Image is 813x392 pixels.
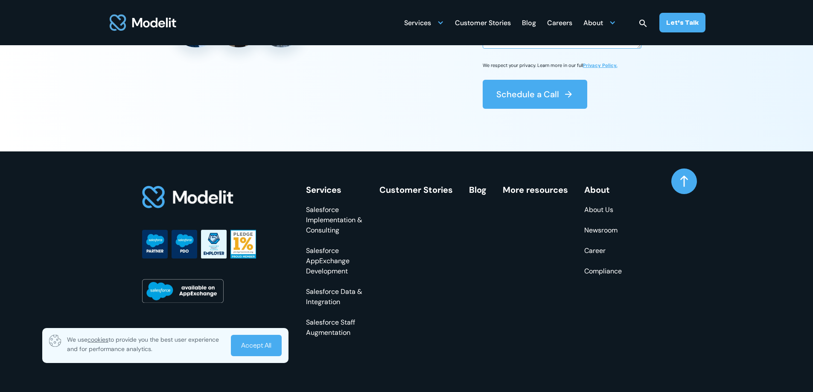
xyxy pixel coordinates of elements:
[306,317,363,338] a: Salesforce Staff Augmentation
[563,89,574,99] img: arrow right
[496,88,559,100] div: Schedule a Call
[584,205,622,215] a: About Us
[142,185,234,209] img: footer logo
[455,15,511,32] div: Customer Stories
[306,205,363,235] a: Salesforce Implementation & Consulting
[583,14,616,31] div: About
[108,9,178,36] img: modelit logo
[404,14,444,31] div: Services
[108,9,178,36] a: home
[379,184,453,195] a: Customer Stories
[483,80,587,109] button: Schedule a Call
[584,225,622,235] a: Newsroom
[67,335,225,354] p: We use to provide you the best user experience and for performance analytics.
[547,14,572,31] a: Careers
[503,184,568,195] a: More resources
[584,185,622,195] div: About
[306,287,363,307] a: Salesforce Data & Integration
[231,335,282,356] a: Accept All
[584,266,622,276] a: Compliance
[659,13,705,32] a: Let’s Talk
[522,14,536,31] a: Blog
[522,15,536,32] div: Blog
[404,15,431,32] div: Services
[87,336,108,343] span: cookies
[584,246,622,256] a: Career
[469,184,487,195] a: Blog
[547,15,572,32] div: Careers
[680,175,688,187] img: arrow up
[483,62,618,69] p: We respect your privacy. Learn more in our full
[455,14,511,31] a: Customer Stories
[583,62,618,68] a: Privacy Policy.
[666,18,699,27] div: Let’s Talk
[583,15,603,32] div: About
[306,246,363,276] a: Salesforce AppExchange Development
[306,185,363,195] div: Services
